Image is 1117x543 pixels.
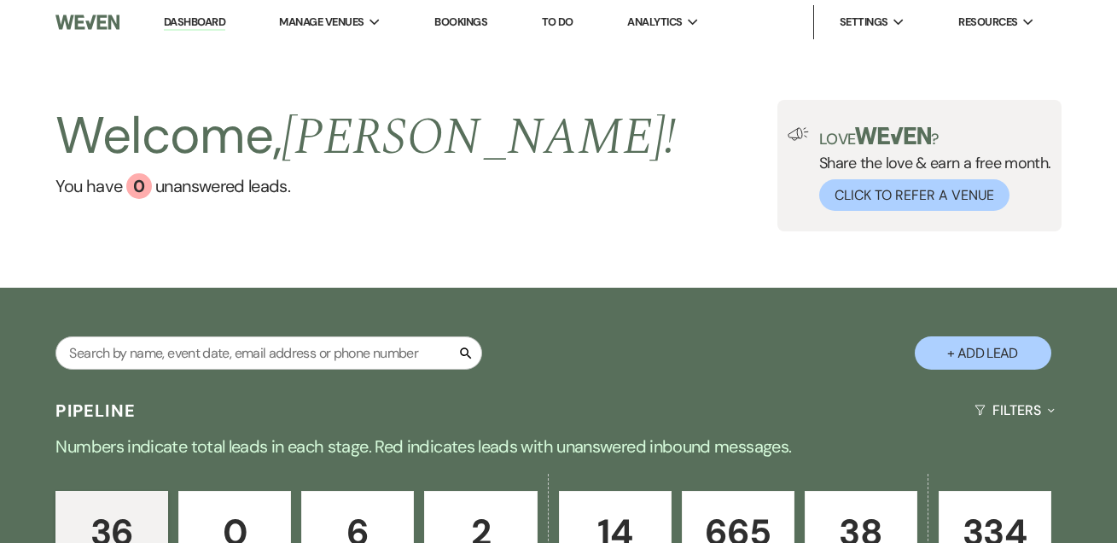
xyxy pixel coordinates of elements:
div: 0 [126,173,152,199]
span: Analytics [627,14,682,31]
input: Search by name, event date, email address or phone number [55,336,482,370]
img: loud-speaker-illustration.svg [788,127,809,141]
div: Share the love & earn a free month. [809,127,1051,211]
p: Love ? [819,127,1051,147]
h3: Pipeline [55,399,136,423]
img: weven-logo-green.svg [855,127,931,144]
a: Bookings [434,15,487,29]
button: + Add Lead [915,336,1051,370]
span: [PERSON_NAME] ! [282,98,676,177]
span: Manage Venues [279,14,364,31]
button: Filters [968,388,1061,433]
a: You have 0 unanswered leads. [55,173,676,199]
button: Click to Refer a Venue [819,179,1009,211]
a: To Do [542,15,573,29]
span: Settings [840,14,888,31]
span: Resources [958,14,1017,31]
img: Weven Logo [55,4,119,40]
a: Dashboard [164,15,225,31]
h2: Welcome, [55,100,676,173]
